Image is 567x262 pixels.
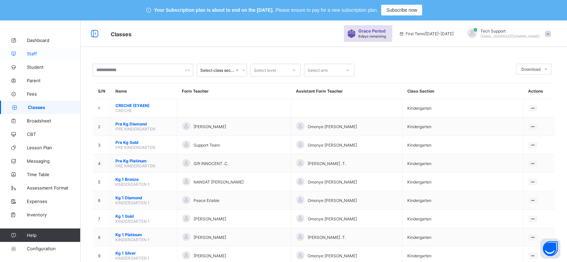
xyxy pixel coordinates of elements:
[523,84,555,99] th: Actions
[194,216,226,221] span: [PERSON_NAME]
[93,191,110,210] td: 6
[115,232,172,237] span: Kg 1 Platinum
[200,68,235,73] div: Select class section
[115,145,155,150] span: PRE KINDERGARTEN
[27,132,81,137] span: CBT
[540,239,560,259] button: Open asap
[358,34,386,38] span: 6 days remaining
[407,198,431,203] span: Kindergarten
[115,103,172,108] span: CRECHE (EYAEN)
[194,179,244,185] span: NANSAT [PERSON_NAME]
[407,179,431,185] span: Kindergarten
[93,228,110,247] td: 8
[93,136,110,154] td: 3
[291,84,402,99] th: Assistant Form Teacher
[480,34,540,38] span: [EMAIL_ADDRESS][DOMAIN_NAME]
[27,145,81,150] span: Lesson Plan
[27,158,81,164] span: Messaging
[115,158,172,163] span: Pre Kg Platinum
[27,51,81,56] span: Staff
[407,161,431,166] span: Kindergarten
[27,64,81,70] span: Student
[115,126,155,132] span: PRE KINDERGARTEN
[402,84,523,99] th: Class Section
[115,251,172,256] span: Kg 1 Silver
[115,237,150,242] span: KINDERGARTEN 1
[308,198,357,203] span: Omonye [PERSON_NAME]
[194,235,226,240] span: [PERSON_NAME]
[115,140,172,145] span: Pre Kg Gold
[111,31,132,38] span: Classes
[115,177,172,182] span: Kg 1 Bronze
[154,7,273,13] span: Your Subscription plan is about to end on the [DATE].
[27,91,81,97] span: Fees
[308,124,357,129] span: Omonye [PERSON_NAME]
[115,200,150,205] span: KINDERGARTEN 1
[347,30,356,38] img: sticker-purple.71386a28dfed39d6af7621340158ba97.svg
[115,195,172,200] span: Kg 1 Diamond
[194,253,226,258] span: [PERSON_NAME]
[27,246,80,251] span: Configuration
[115,121,172,126] span: Pre Kg Diamond
[407,216,431,221] span: Kindergarten
[115,256,150,261] span: KINDERGARTEN 1
[308,143,357,148] span: Omonye [PERSON_NAME]
[308,253,357,258] span: Omonye [PERSON_NAME]
[308,161,346,166] span: [PERSON_NAME] .T.
[407,143,431,148] span: Kindergarten
[110,84,177,99] th: Name
[115,163,155,168] span: PRE KINDERGARTEN
[93,117,110,136] td: 2
[308,179,357,185] span: Omonye [PERSON_NAME]
[27,38,81,43] span: Dashboard
[115,182,150,187] span: KINDERGARTEN 1
[308,235,346,240] span: [PERSON_NAME] .T.
[194,143,220,148] span: Support Team
[27,118,81,123] span: Broadsheet
[399,31,454,36] span: session/term information
[358,29,385,34] span: Grace Period
[407,106,431,111] span: Kindergarten
[27,172,81,177] span: Time Table
[386,7,417,13] span: Subscribe now
[27,199,81,204] span: Expenses
[194,198,219,203] span: Peace Eriabie
[308,64,328,76] div: Select arm
[254,64,276,76] div: Select level
[177,84,291,99] th: Form Teacher
[194,161,228,166] span: Gift INNOCENT .C.
[93,173,110,191] td: 5
[308,216,357,221] span: Omonye [PERSON_NAME]
[93,84,110,99] th: S/N
[275,7,378,13] span: Please ensure to pay for a new subscription plan.
[407,235,431,240] span: Kindergarten
[93,154,110,173] td: 4
[27,185,81,191] span: Assessment Format
[93,210,110,228] td: 7
[194,124,226,129] span: [PERSON_NAME]
[115,219,150,224] span: KINDERGARTEN 1
[27,78,81,83] span: Parent
[115,108,132,113] span: CRECHE
[93,99,110,117] td: 1
[407,253,431,258] span: Kindergarten
[28,105,81,110] span: Classes
[115,214,172,219] span: Kg 1 Gold
[460,28,554,39] div: TechSupport
[27,212,81,217] span: Inventory
[521,67,540,72] span: Download
[407,124,431,129] span: Kindergarten
[480,29,540,34] span: Tech Support
[27,232,80,238] span: Help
